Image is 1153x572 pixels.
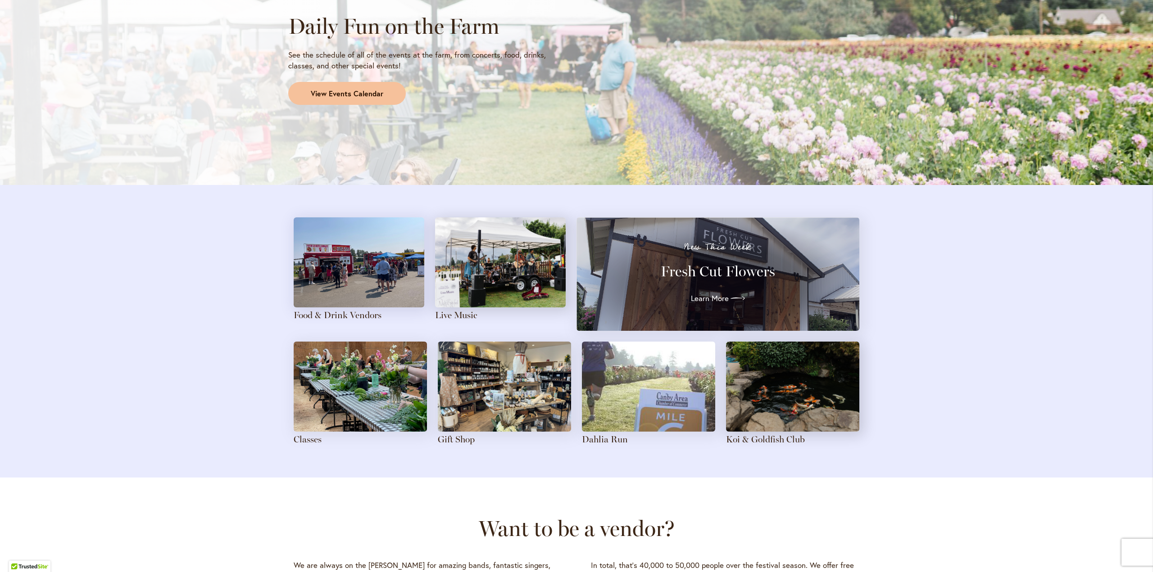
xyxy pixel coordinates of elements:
img: A runner passes the mile 6 sign in a field of dahlias [582,342,715,432]
h2: Want to be a vendor? [288,516,865,541]
img: A four-person band plays with a field of pink dahlias in the background [435,217,566,307]
a: Learn More [691,291,745,306]
img: Attendees gather around food trucks on a sunny day at the farm [294,217,424,307]
a: Gift Shop [438,434,475,445]
p: See the schedule of all of the events at the farm, from concerts, food, drinks, classes, and othe... [288,50,568,71]
span: Learn More [691,293,729,304]
h2: Daily Fun on the Farm [288,14,568,39]
a: Live Music [435,310,477,320]
a: Koi & Goldfish Club [726,434,805,445]
img: Orange and white mottled koi swim in a rock-lined pond [726,342,859,432]
a: Classes [294,434,322,445]
a: Dahlia Run [582,434,628,445]
span: View Events Calendar [311,89,383,99]
a: Food & Drink Vendors [294,310,381,320]
h3: Fresh Cut Flowers [593,262,843,280]
p: New This Week [593,243,843,252]
a: View Events Calendar [288,82,406,105]
img: Blank canvases are set up on long tables in anticipation of an art class [294,342,427,432]
img: The dahlias themed gift shop has a feature table in the center, with shelves of local and special... [438,342,571,432]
